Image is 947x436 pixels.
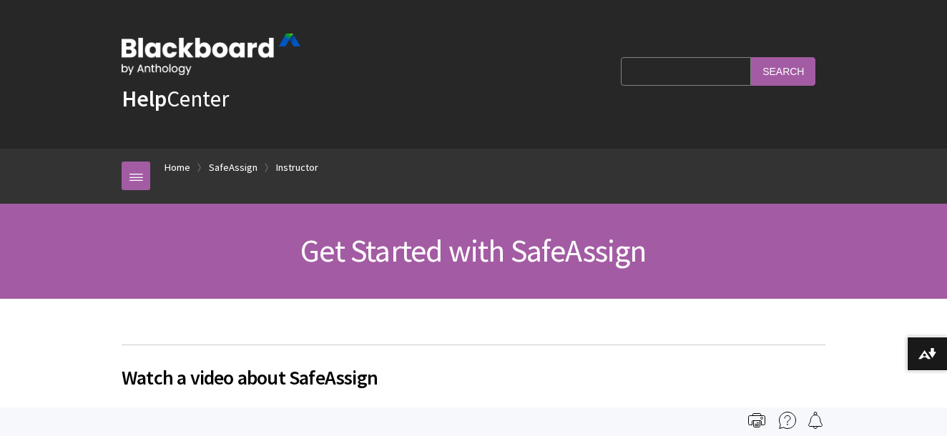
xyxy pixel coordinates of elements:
[122,362,825,392] span: Watch a video about SafeAssign
[748,412,765,429] img: Print
[751,57,815,85] input: Search
[122,84,167,113] strong: Help
[276,159,318,177] a: Instructor
[209,159,257,177] a: SafeAssign
[300,231,646,270] span: Get Started with SafeAssign
[165,159,190,177] a: Home
[807,412,824,429] img: Follow this page
[122,84,229,113] a: HelpCenter
[122,34,300,75] img: Blackboard by Anthology
[779,412,796,429] img: More help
